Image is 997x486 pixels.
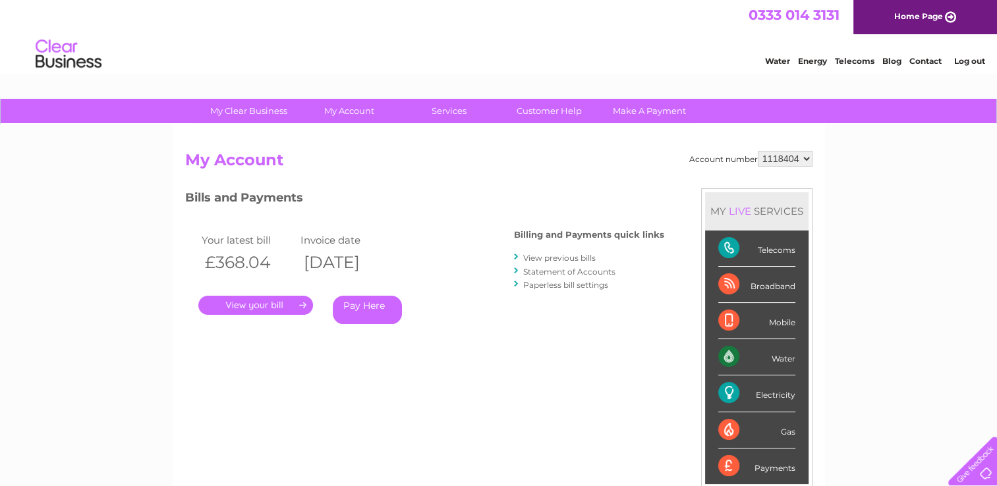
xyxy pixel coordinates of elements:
[835,56,874,66] a: Telecoms
[718,375,795,412] div: Electricity
[395,99,503,123] a: Services
[718,448,795,484] div: Payments
[718,339,795,375] div: Water
[718,230,795,267] div: Telecoms
[705,192,809,230] div: MY SERVICES
[718,412,795,448] div: Gas
[333,296,402,324] a: Pay Here
[185,188,664,211] h3: Bills and Payments
[297,249,396,276] th: [DATE]
[718,303,795,339] div: Mobile
[297,231,396,249] td: Invoice date
[718,267,795,303] div: Broadband
[882,56,901,66] a: Blog
[595,99,704,123] a: Make A Payment
[198,231,297,249] td: Your latest bill
[523,253,596,263] a: View previous bills
[689,151,812,167] div: Account number
[954,56,984,66] a: Log out
[188,7,811,64] div: Clear Business is a trading name of Verastar Limited (registered in [GEOGRAPHIC_DATA] No. 3667643...
[523,267,615,277] a: Statement of Accounts
[198,296,313,315] a: .
[295,99,403,123] a: My Account
[909,56,942,66] a: Contact
[726,205,754,217] div: LIVE
[514,230,664,240] h4: Billing and Payments quick links
[495,99,604,123] a: Customer Help
[765,56,790,66] a: Water
[198,249,297,276] th: £368.04
[798,56,827,66] a: Energy
[194,99,303,123] a: My Clear Business
[749,7,840,23] a: 0333 014 3131
[35,34,102,74] img: logo.png
[185,151,812,176] h2: My Account
[523,280,608,290] a: Paperless bill settings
